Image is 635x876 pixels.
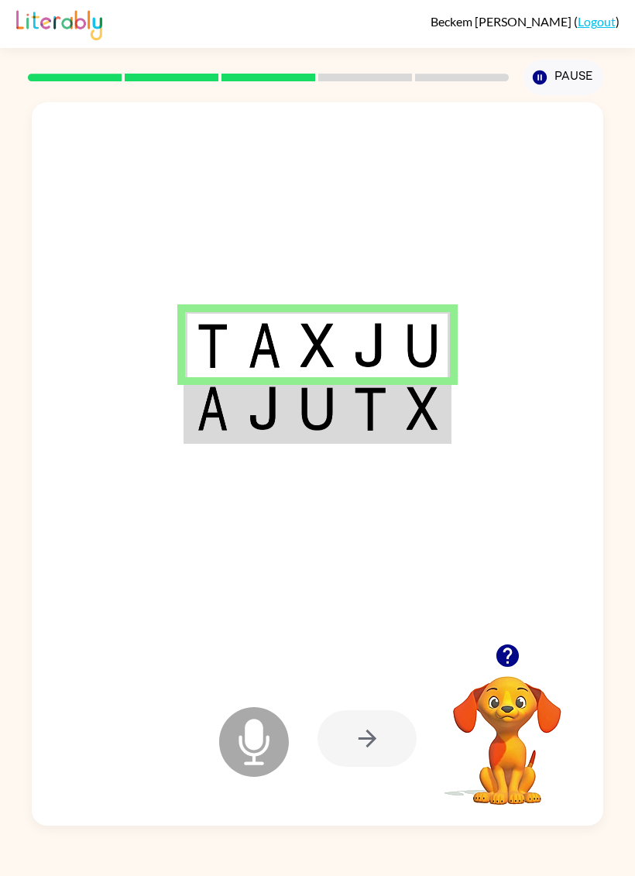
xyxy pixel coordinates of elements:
[431,14,620,29] div: ( )
[248,323,282,367] img: a
[248,386,282,431] img: j
[353,323,387,367] img: j
[430,652,585,807] video: Your browser must support playing .mp4 files to use Literably. Please try using another browser.
[300,323,335,367] img: x
[407,323,439,367] img: u
[523,60,603,95] button: Pause
[16,6,102,40] img: Literably
[578,14,616,29] a: Logout
[197,323,229,367] img: t
[197,386,229,431] img: a
[353,386,387,431] img: t
[431,14,574,29] span: Beckem [PERSON_NAME]
[300,386,335,431] img: u
[407,386,439,431] img: x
